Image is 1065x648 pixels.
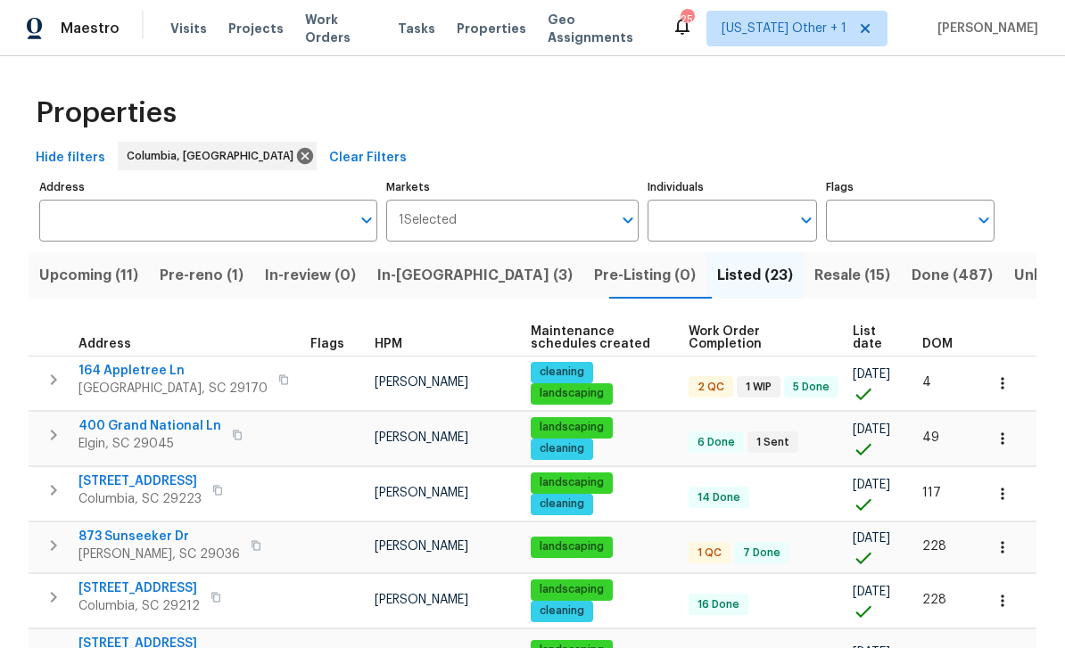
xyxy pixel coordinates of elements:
[78,380,268,398] span: [GEOGRAPHIC_DATA], SC 29170
[690,380,731,395] span: 2 QC
[228,20,284,37] span: Projects
[354,208,379,233] button: Open
[118,142,317,170] div: Columbia, [GEOGRAPHIC_DATA]
[329,147,407,169] span: Clear Filters
[922,338,953,350] span: DOM
[922,487,941,499] span: 117
[532,365,591,380] span: cleaning
[548,11,650,46] span: Geo Assignments
[399,213,457,228] span: 1 Selected
[853,368,890,381] span: [DATE]
[375,338,402,350] span: HPM
[922,594,946,606] span: 228
[78,338,131,350] span: Address
[826,182,995,193] label: Flags
[736,545,788,561] span: 7 Done
[532,582,611,597] span: landscaping
[690,435,742,450] span: 6 Done
[375,487,468,499] span: [PERSON_NAME]
[78,579,200,597] span: [STREET_ADDRESS]
[690,490,747,505] span: 14 Done
[532,603,591,619] span: cleaning
[532,420,611,435] span: landscaping
[922,540,946,553] span: 228
[127,147,301,165] span: Columbia, [GEOGRAPHIC_DATA]
[78,362,268,380] span: 164 Appletree Ln
[615,208,640,233] button: Open
[39,263,138,288] span: Upcoming (11)
[386,182,640,193] label: Markets
[912,263,993,288] span: Done (487)
[853,532,890,545] span: [DATE]
[265,263,356,288] span: In-review (0)
[61,20,120,37] span: Maestro
[377,263,573,288] span: In-[GEOGRAPHIC_DATA] (3)
[594,263,696,288] span: Pre-Listing (0)
[39,182,377,193] label: Address
[749,435,797,450] span: 1 Sent
[717,263,793,288] span: Listed (23)
[853,325,892,350] span: List date
[160,263,244,288] span: Pre-reno (1)
[648,182,816,193] label: Individuals
[853,479,890,491] span: [DATE]
[532,475,611,490] span: landscaping
[531,325,659,350] span: Maintenance schedules created
[310,338,344,350] span: Flags
[36,104,177,122] span: Properties
[690,545,729,561] span: 1 QC
[78,490,202,508] span: Columbia, SC 29223
[814,263,890,288] span: Resale (15)
[786,380,837,395] span: 5 Done
[375,594,468,606] span: [PERSON_NAME]
[78,528,240,545] span: 873 Sunseeker Dr
[29,142,112,175] button: Hide filters
[398,22,435,35] span: Tasks
[305,11,376,46] span: Work Orders
[322,142,414,175] button: Clear Filters
[690,597,747,612] span: 16 Done
[853,586,890,598] span: [DATE]
[930,20,1038,37] span: [PERSON_NAME]
[722,20,846,37] span: [US_STATE] Other + 1
[532,386,611,401] span: landscaping
[971,208,996,233] button: Open
[457,20,526,37] span: Properties
[689,325,822,350] span: Work Order Completion
[375,540,468,553] span: [PERSON_NAME]
[78,435,221,453] span: Elgin, SC 29045
[375,431,468,444] span: [PERSON_NAME]
[78,417,221,435] span: 400 Grand National Ln
[532,539,611,554] span: landscaping
[681,11,693,29] div: 25
[739,380,779,395] span: 1 WIP
[532,441,591,456] span: cleaning
[36,147,105,169] span: Hide filters
[78,597,200,615] span: Columbia, SC 29212
[853,423,890,436] span: [DATE]
[922,431,939,444] span: 49
[375,376,468,389] span: [PERSON_NAME]
[170,20,207,37] span: Visits
[922,376,931,389] span: 4
[532,496,591,512] span: cleaning
[794,208,819,233] button: Open
[78,472,202,490] span: [STREET_ADDRESS]
[78,545,240,563] span: [PERSON_NAME], SC 29036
